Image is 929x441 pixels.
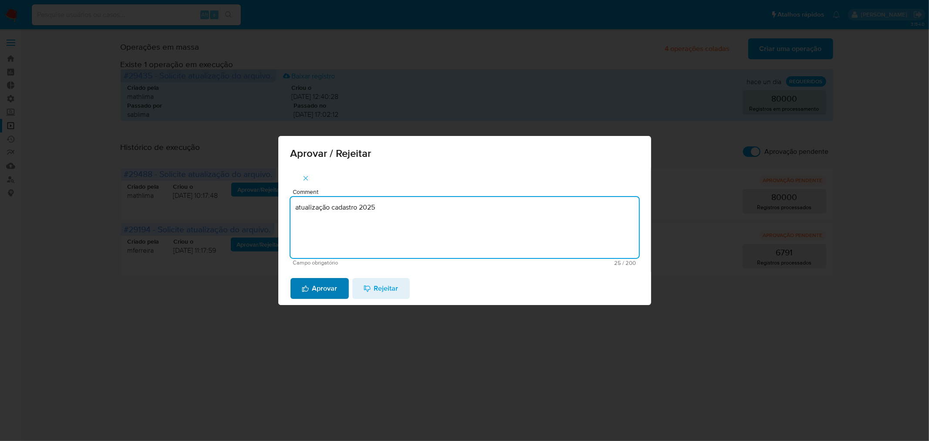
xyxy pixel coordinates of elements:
span: Aprovar [302,279,338,298]
span: Máximo 200 caracteres [465,260,636,266]
span: Aprovar / Rejeitar [291,148,639,159]
span: Comment [293,189,642,195]
button: Rejeitar [352,278,410,299]
textarea: atualização cadastro 2025 [291,197,639,258]
span: Campo obrigatório [293,260,465,266]
span: Rejeitar [364,279,399,298]
button: Aprovar [291,278,349,299]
